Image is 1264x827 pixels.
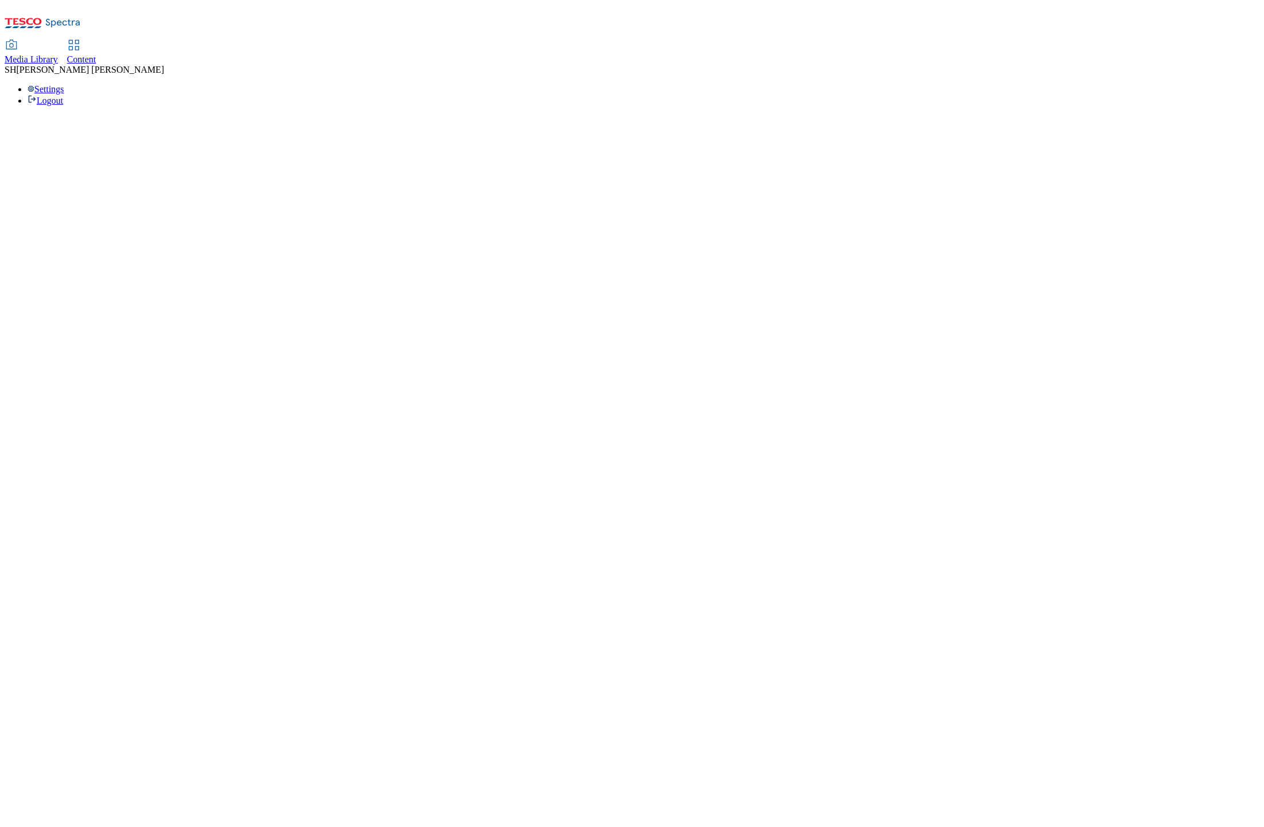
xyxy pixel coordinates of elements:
span: Content [67,54,96,64]
a: Logout [27,96,63,105]
span: [PERSON_NAME] [PERSON_NAME] [16,65,164,74]
a: Content [67,41,96,65]
span: SH [5,65,16,74]
a: Media Library [5,41,58,65]
a: Settings [27,84,64,94]
span: Media Library [5,54,58,64]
